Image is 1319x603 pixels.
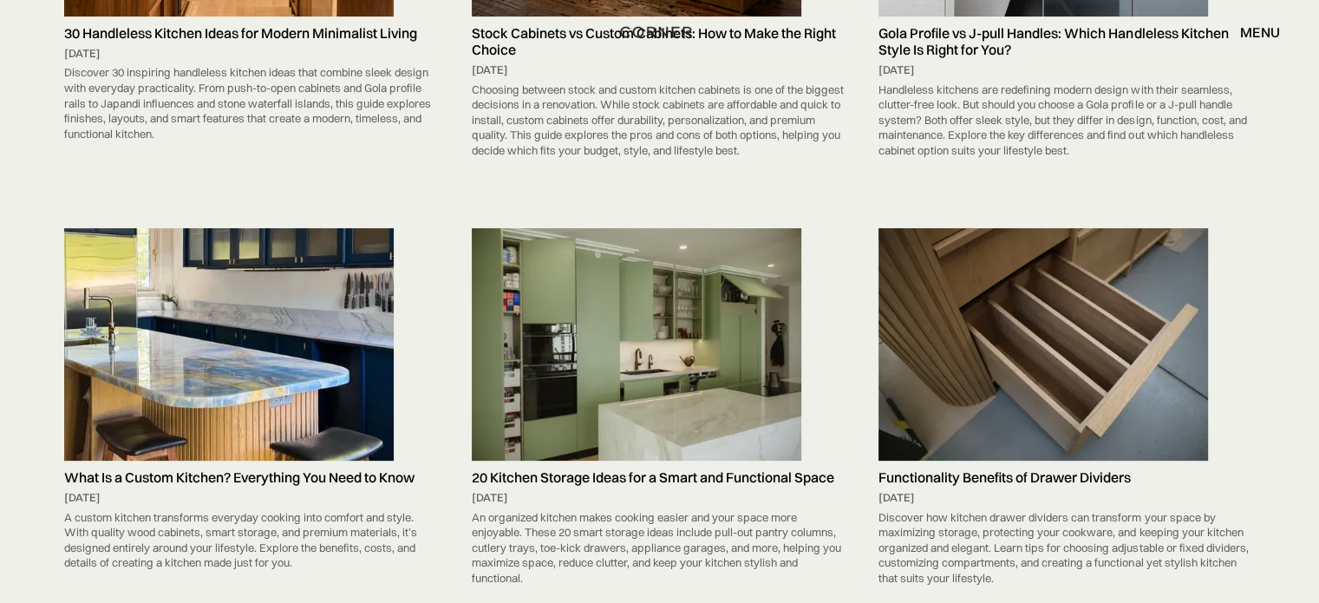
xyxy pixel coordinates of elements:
[878,506,1255,591] div: Discover how kitchen drawer dividers can transform your space by maximizing storage, protecting y...
[878,490,1255,506] div: [DATE]
[870,228,1263,590] a: Functionality Benefits of Drawer Dividers[DATE]Discover how kitchen drawer dividers can transform...
[878,469,1255,486] h5: Functionality Benefits of Drawer Dividers
[878,62,1255,78] div: [DATE]
[1240,25,1280,39] div: menu
[472,62,848,78] div: [DATE]
[64,469,441,486] h5: What Is a Custom Kitchen? Everything You Need to Know
[463,228,857,590] a: 20 Kitchen Storage Ideas for a Smart and Functional Space[DATE]An organized kitchen makes cooking...
[472,490,848,506] div: [DATE]
[878,78,1255,163] div: Handleless kitchens are redefining modern design with their seamless, clutter-free look. But shou...
[64,61,441,146] div: Discover 30 inspiring handleless kitchen ideas that combine sleek design with everyday practicali...
[64,506,441,575] div: A custom kitchen transforms everyday cooking into comfort and style. With quality wood cabinets, ...
[64,490,441,506] div: [DATE]
[472,469,848,486] h5: 20 Kitchen Storage Ideas for a Smart and Functional Space
[472,78,848,163] div: Choosing between stock and custom kitchen cabinets is one of the biggest decisions in a renovatio...
[472,506,848,591] div: An organized kitchen makes cooking easier and your space more enjoyable. These 20 smart storage i...
[1223,17,1280,47] div: menu
[614,21,704,43] a: home
[56,228,449,574] a: What Is a Custom Kitchen? Everything You Need to Know[DATE]A custom kitchen transforms everyday c...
